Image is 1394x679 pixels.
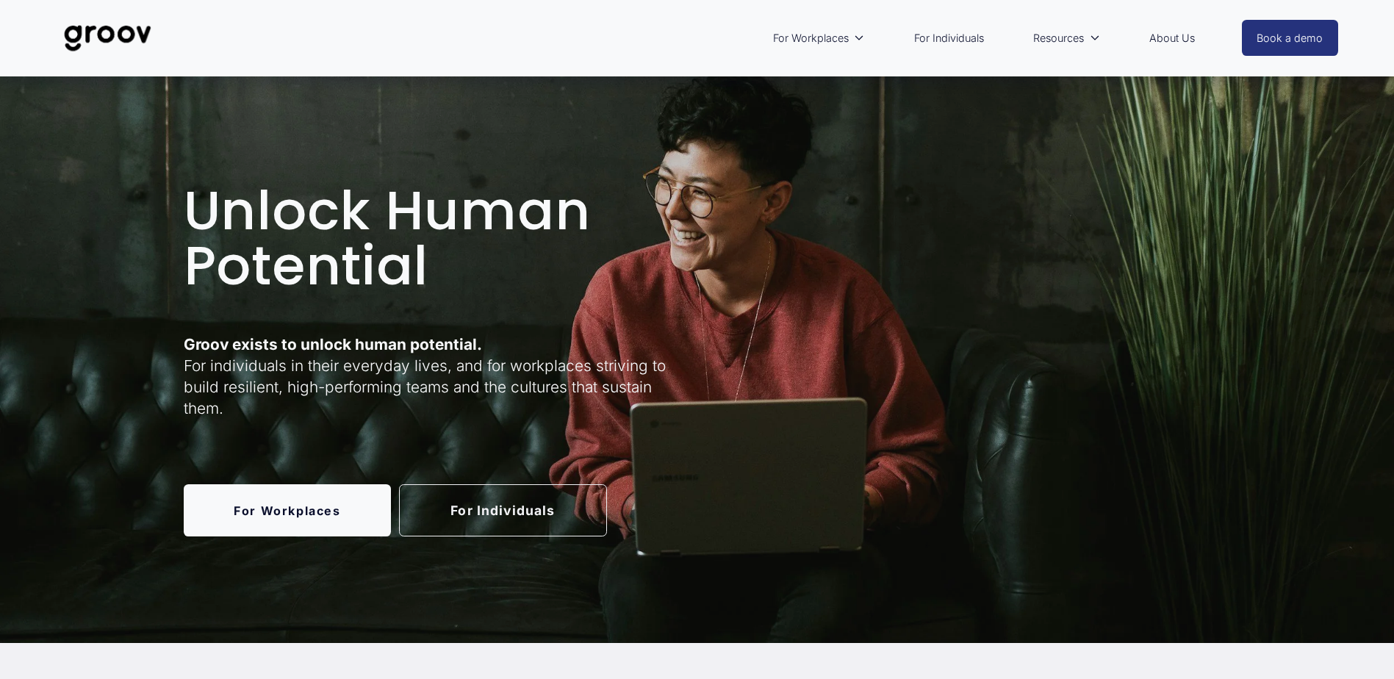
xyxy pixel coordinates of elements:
[56,14,159,62] img: Groov | Unlock Human Potential at Work and in Life
[907,21,991,55] a: For Individuals
[1242,20,1339,56] a: Book a demo
[184,484,392,536] a: For Workplaces
[184,334,693,420] p: For individuals in their everyday lives, and for workplaces striving to build resilient, high-per...
[399,484,607,536] a: For Individuals
[766,21,872,55] a: folder dropdown
[1033,29,1084,48] span: Resources
[1026,21,1107,55] a: folder dropdown
[184,335,482,353] strong: Groov exists to unlock human potential.
[1142,21,1202,55] a: About Us
[773,29,849,48] span: For Workplaces
[184,183,693,294] h1: Unlock Human Potential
